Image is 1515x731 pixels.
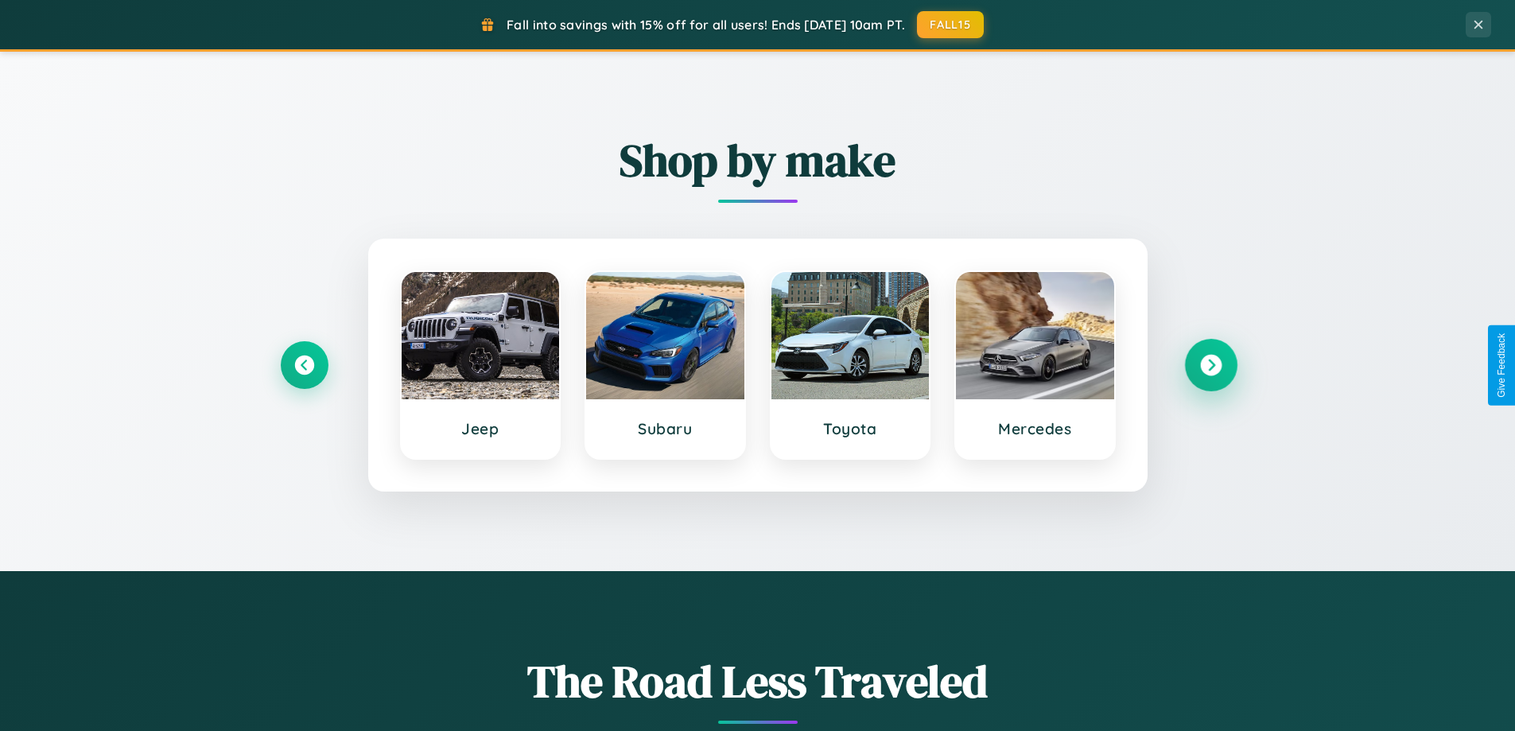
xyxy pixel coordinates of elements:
[281,130,1235,191] h2: Shop by make
[972,419,1098,438] h3: Mercedes
[917,11,984,38] button: FALL15
[602,419,728,438] h3: Subaru
[1496,333,1507,398] div: Give Feedback
[281,651,1235,712] h1: The Road Less Traveled
[418,419,544,438] h3: Jeep
[507,17,905,33] span: Fall into savings with 15% off for all users! Ends [DATE] 10am PT.
[787,419,914,438] h3: Toyota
